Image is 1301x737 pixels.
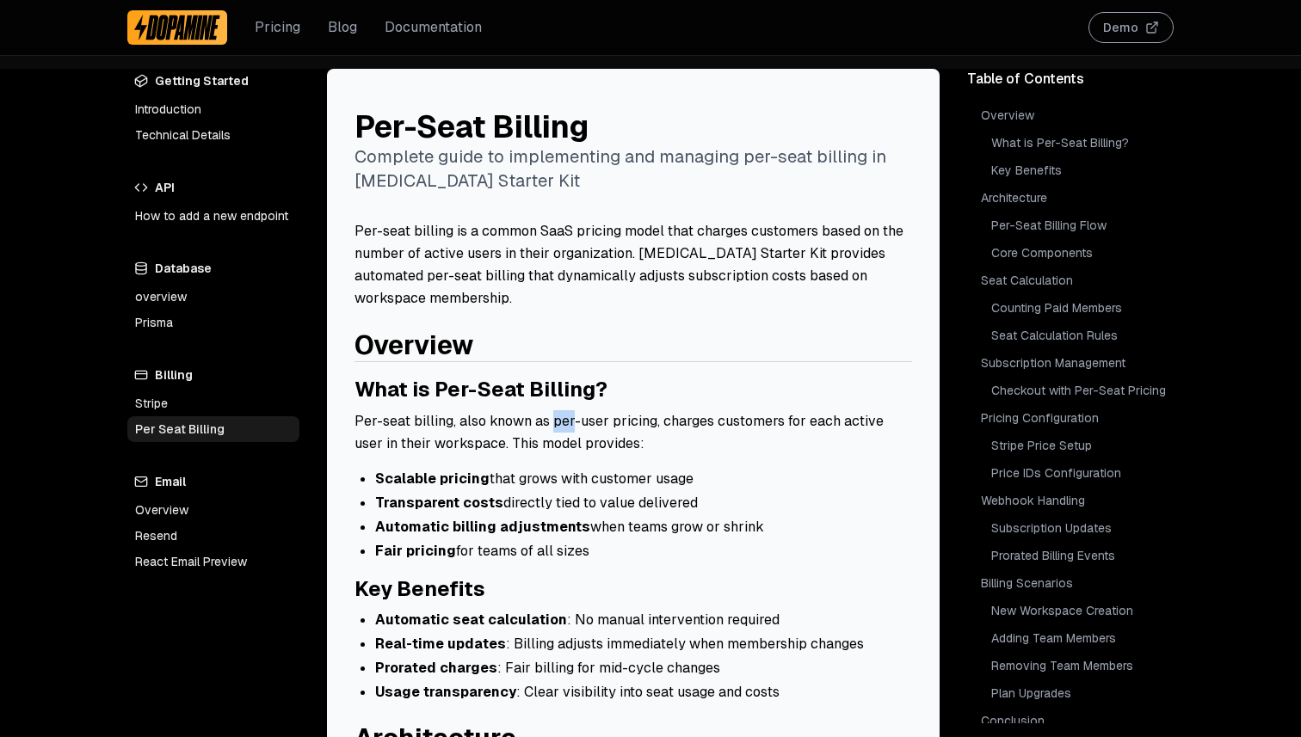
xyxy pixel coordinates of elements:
[977,186,1174,210] a: Architecture
[375,610,912,630] li: : No manual intervention required
[988,323,1174,347] a: Seat Calculation Rules
[375,659,497,677] strong: Prorated charges
[988,378,1174,402] a: Checkout with Per-Seat Pricing
[127,497,299,523] a: Overview
[977,268,1174,292] a: Seat Calculation
[977,103,1174,127] a: Overview
[127,390,299,416] a: Stripe
[988,544,1174,568] a: Prorated Billing Events
[967,69,1174,89] div: Table of Contents
[375,470,490,488] strong: Scalable pricing
[988,433,1174,458] a: Stripe Price Setup
[127,175,299,200] h4: API
[1088,12,1174,43] button: Demo
[127,284,299,310] a: overview
[375,469,912,489] li: that grows with customer usage
[977,571,1174,595] a: Billing Scenarios
[988,681,1174,705] a: Plan Upgrades
[375,542,456,560] strong: Fair pricing
[255,17,300,38] a: Pricing
[988,461,1174,485] a: Price IDs Configuration
[127,416,299,442] a: Per Seat Billing
[988,213,1174,237] a: Per-Seat Billing Flow
[355,575,485,602] a: Key Benefits
[127,523,299,549] a: Resend
[328,17,357,38] a: Blog
[375,493,912,513] li: directly tied to value delivered
[355,220,912,310] p: Per-seat billing is a common SaaS pricing model that charges customers based on the number of act...
[375,517,912,537] li: when teams grow or shrink
[375,494,503,512] strong: Transparent costs
[127,96,299,122] a: Introduction
[977,709,1174,733] a: Conclusion
[988,158,1174,182] a: Key Benefits
[355,410,912,455] p: Per-seat billing, also known as per-user pricing, charges customers for each active user in their...
[127,10,227,45] a: Dopamine
[375,541,912,562] li: for teams of all sizes
[988,654,1174,678] a: Removing Team Members
[127,69,299,93] h4: Getting Started
[375,682,912,703] li: : Clear visibility into seat usage and costs
[988,241,1174,265] a: Core Components
[375,635,506,653] strong: Real-time updates
[355,376,607,402] a: What is Per-Seat Billing?
[127,122,299,148] a: Technical Details
[977,488,1174,513] a: Webhook Handling
[127,549,299,574] a: React Email Preview
[127,363,299,387] h4: Billing
[375,518,590,536] strong: Automatic billing adjustments
[134,14,220,41] img: Dopamine
[977,351,1174,375] a: Subscription Management
[127,470,299,494] h4: Email
[355,110,912,144] h1: Per-Seat Billing
[977,406,1174,430] a: Pricing Configuration
[355,144,912,193] p: Complete guide to implementing and managing per-seat billing in [MEDICAL_DATA] Starter Kit
[385,17,482,38] a: Documentation
[988,516,1174,540] a: Subscription Updates
[127,310,299,335] a: Prisma
[355,329,473,362] a: Overview
[127,256,299,280] h4: Database
[988,626,1174,650] a: Adding Team Members
[375,611,567,629] strong: Automatic seat calculation
[988,296,1174,320] a: Counting Paid Members
[988,599,1174,623] a: New Workspace Creation
[375,634,912,654] li: : Billing adjusts immediately when membership changes
[988,131,1174,155] a: What is Per-Seat Billing?
[375,683,516,701] strong: Usage transparency
[127,203,299,229] a: How to add a new endpoint
[375,658,912,679] li: : Fair billing for mid-cycle changes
